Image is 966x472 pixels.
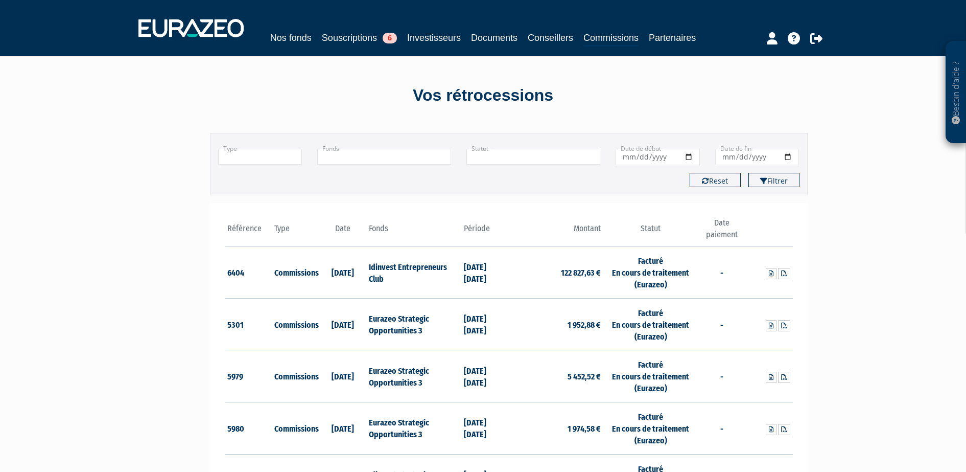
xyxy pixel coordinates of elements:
span: 6 [383,33,397,43]
td: 5301 [225,298,272,350]
a: Conseillers [528,31,573,45]
td: 5980 [225,402,272,454]
td: Facturé En cours de traitement (Eurazeo) [603,298,698,350]
td: [DATE] [DATE] [461,246,509,299]
th: Montant [509,217,603,246]
td: 5 452,52 € [509,350,603,402]
div: Vos rétrocessions [192,84,774,107]
button: Filtrer [748,173,799,187]
td: [DATE] [319,298,367,350]
td: 6404 [225,246,272,299]
td: Facturé En cours de traitement (Eurazeo) [603,246,698,299]
td: [DATE] [319,402,367,454]
a: Documents [471,31,517,45]
td: Commissions [272,402,319,454]
td: Commissions [272,246,319,299]
th: Date paiement [698,217,745,246]
td: 1 952,88 € [509,298,603,350]
th: Date [319,217,367,246]
td: Eurazeo Strategic Opportunities 3 [366,298,461,350]
th: Type [272,217,319,246]
td: Facturé En cours de traitement (Eurazeo) [603,402,698,454]
th: Période [461,217,509,246]
img: 1732889491-logotype_eurazeo_blanc_rvb.png [138,19,244,37]
td: 122 827,63 € [509,246,603,299]
td: Commissions [272,298,319,350]
td: Eurazeo Strategic Opportunities 3 [366,402,461,454]
td: [DATE] [319,246,367,299]
a: Partenaires [649,31,696,45]
td: [DATE] [319,350,367,402]
td: [DATE] [DATE] [461,350,509,402]
td: - [698,350,745,402]
a: Souscriptions6 [322,31,397,45]
td: - [698,298,745,350]
th: Fonds [366,217,461,246]
th: Référence [225,217,272,246]
td: Eurazeo Strategic Opportunities 3 [366,350,461,402]
th: Statut [603,217,698,246]
td: - [698,246,745,299]
td: [DATE] [DATE] [461,298,509,350]
a: Commissions [583,31,639,47]
td: 1 974,58 € [509,402,603,454]
button: Reset [690,173,741,187]
a: Investisseurs [407,31,461,45]
td: Idinvest Entrepreneurs Club [366,246,461,299]
td: Commissions [272,350,319,402]
td: - [698,402,745,454]
td: 5979 [225,350,272,402]
td: [DATE] [DATE] [461,402,509,454]
a: Nos fonds [270,31,312,45]
p: Besoin d'aide ? [950,47,962,139]
td: Facturé En cours de traitement (Eurazeo) [603,350,698,402]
